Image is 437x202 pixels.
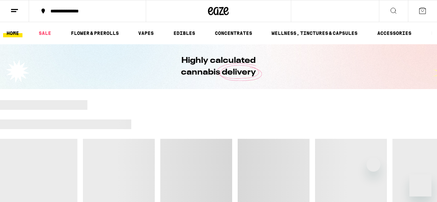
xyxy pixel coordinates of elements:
a: HOME [3,29,22,37]
a: ACCESSORIES [374,29,415,37]
a: CONCENTRATES [211,29,256,37]
a: WELLNESS, TINCTURES & CAPSULES [268,29,361,37]
a: SALE [35,29,55,37]
a: FLOWER & PREROLLS [67,29,122,37]
a: VAPES [135,29,157,37]
iframe: Close message [367,158,380,172]
h1: Highly calculated cannabis delivery [162,55,276,78]
iframe: Button to launch messaging window [409,174,431,196]
a: EDIBLES [170,29,199,37]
